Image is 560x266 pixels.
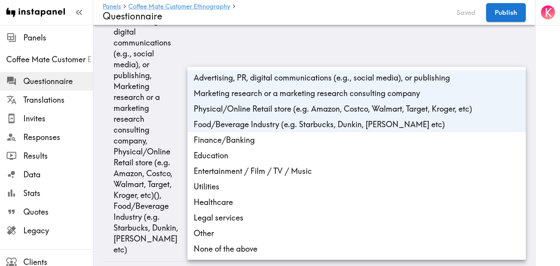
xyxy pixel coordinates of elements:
[187,132,526,148] li: Finance/Banking
[187,70,526,86] li: Advertising, PR, digital communications (e.g., social media), or publishing
[187,179,526,194] li: Utilities
[187,241,526,257] li: None of the above
[187,101,526,117] li: Physical/Online Retail store (e.g. Amazon, Costco, Walmart, Target, Kroger, etc)
[187,117,526,132] li: Food/Beverage Industry (e.g. Starbucks, Dunkin, [PERSON_NAME] etc)
[187,148,526,163] li: Education
[187,210,526,226] li: Legal services
[187,226,526,241] li: Other
[187,86,526,101] li: Marketing research or a marketing research consulting company
[187,194,526,210] li: Healthcare
[187,163,526,179] li: Entertainment / Film / TV / Music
